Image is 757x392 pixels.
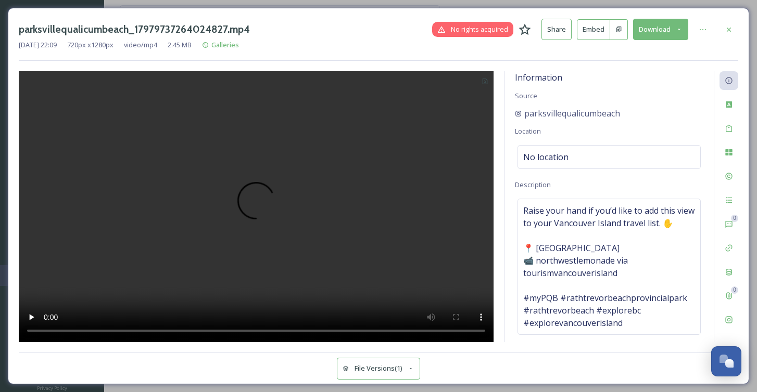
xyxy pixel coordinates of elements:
[515,72,562,83] span: Information
[577,19,610,40] button: Embed
[515,180,551,189] span: Description
[337,358,420,379] button: File Versions(1)
[211,40,239,49] span: Galleries
[451,24,508,34] span: No rights acquired
[67,40,113,50] span: 720 px x 1280 px
[524,107,620,120] span: parksvillequalicumbeach
[523,151,569,163] span: No location
[523,204,695,329] span: Raise your hand if you’d like to add this view to your Vancouver Island travel list. ✋⁠ ⁠ 📍 [GEOG...
[168,40,192,50] span: 2.45 MB
[19,40,57,50] span: [DATE] 22:09
[731,286,738,294] div: 0
[515,107,620,120] a: parksvillequalicumbeach
[515,91,537,100] span: Source
[711,346,741,376] button: Open Chat
[731,215,738,222] div: 0
[124,40,157,50] span: video/mp4
[541,19,572,40] button: Share
[633,19,688,40] button: Download
[19,22,250,37] h3: parksvillequalicumbeach_17979737264024827.mp4
[515,126,541,136] span: Location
